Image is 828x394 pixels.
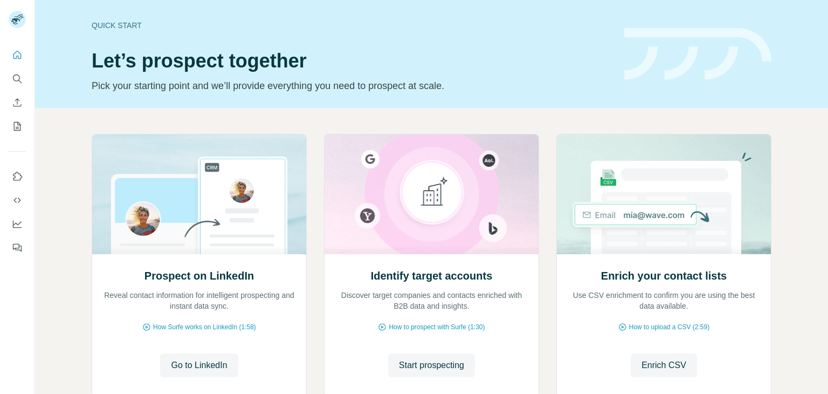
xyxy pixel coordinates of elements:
[9,69,26,89] button: Search
[9,45,26,65] button: Quick start
[9,93,26,112] button: Enrich CSV
[388,354,475,377] button: Start prospecting
[556,134,771,254] img: Enrich your contact lists
[335,290,528,311] p: Discover target companies and contacts enriched with B2B data and insights.
[641,359,686,372] span: Enrich CSV
[568,290,760,311] p: Use CSV enrichment to confirm you are using the best data available.
[171,359,227,372] span: Go to LinkedIn
[144,268,254,283] h2: Prospect on LinkedIn
[9,167,26,186] button: Use Surfe on LinkedIn
[389,322,485,332] span: How to prospect with Surfe (1:30)
[153,322,256,332] span: How Surfe works on LinkedIn (1:58)
[399,359,464,372] span: Start prospecting
[92,50,611,72] h1: Let’s prospect together
[92,78,611,93] p: Pick your starting point and we’ll provide everything you need to prospect at scale.
[631,354,697,377] button: Enrich CSV
[9,238,26,257] button: Feedback
[629,322,709,332] span: How to upload a CSV (2:59)
[601,268,727,283] h2: Enrich your contact lists
[9,117,26,136] button: My lists
[92,20,611,31] div: Quick start
[160,354,238,377] button: Go to LinkedIn
[9,191,26,210] button: Use Surfe API
[371,268,493,283] h2: Identify target accounts
[9,214,26,234] button: Dashboard
[103,290,295,311] p: Reveal contact information for intelligent prospecting and instant data sync.
[92,134,307,254] img: Prospect on LinkedIn
[324,134,539,254] img: Identify target accounts
[624,28,771,80] img: banner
